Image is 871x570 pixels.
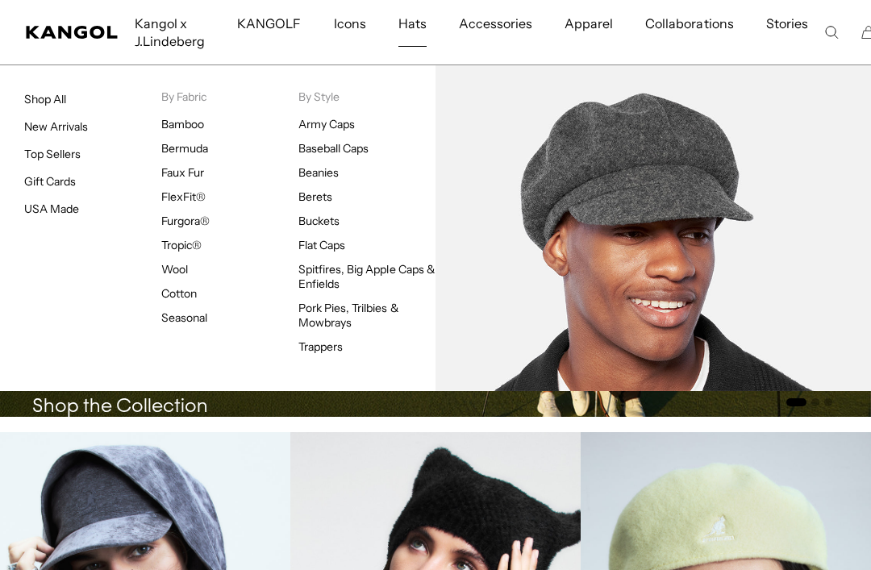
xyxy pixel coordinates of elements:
[298,214,340,228] a: Buckets
[298,262,435,291] a: Spitfires, Big Apple Caps & Enfields
[161,189,206,204] a: FlexFit®
[24,119,88,134] a: New Arrivals
[785,395,832,408] ul: Select a slide to show
[161,214,210,228] a: Furgora®
[298,117,355,131] a: Army Caps
[26,26,119,39] a: Kangol
[298,141,369,156] a: Baseball Caps
[24,174,76,189] a: Gift Cards
[161,286,197,301] a: Cotton
[786,398,806,406] button: Go to slide 1
[24,147,81,161] a: Top Sellers
[298,238,345,252] a: Flat Caps
[32,395,208,419] h5: Shop the Collection
[24,92,66,106] a: Shop All
[24,202,79,216] a: USA Made
[161,310,207,325] a: Seasonal
[298,189,332,204] a: Berets
[161,262,188,277] a: Wool
[811,398,819,406] button: Go to slide 2
[161,141,208,156] a: Bermuda
[824,398,832,406] button: Go to slide 3
[298,339,343,354] a: Trappers
[298,301,399,330] a: Pork Pies, Trilbies & Mowbrays
[298,89,435,104] p: By Style
[435,65,871,391] img: Spitfires.jpg
[161,165,204,180] a: Faux Fur
[161,89,298,104] p: By Fabric
[824,25,839,40] summary: Search here
[161,238,202,252] a: Tropic®
[161,117,204,131] a: Bamboo
[298,165,339,180] a: Beanies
